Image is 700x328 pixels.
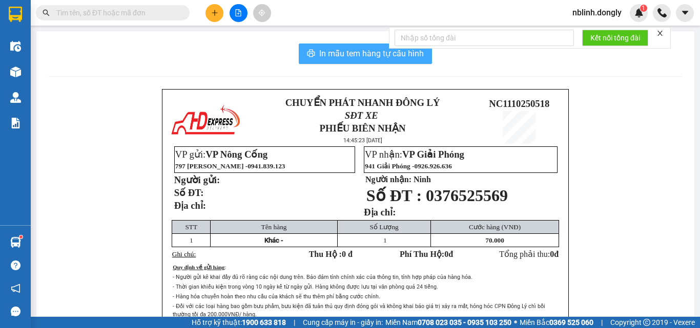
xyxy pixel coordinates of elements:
[444,250,448,258] span: 0
[173,303,545,318] span: - Đối với các loại hàng bao gồm bưu phẩm, bưu kiện đã tuân thủ quy định đóng gói và không khai bá...
[11,307,20,316] span: message
[469,223,521,231] span: Cước hàng (VNĐ)
[27,56,83,78] strong: PHIẾU BIÊN NHẬN
[365,175,411,184] strong: Người nhận:
[365,149,464,160] span: VP nhận:
[489,98,549,109] span: NC1110250518
[37,43,70,54] span: SĐT XE
[366,186,422,205] span: Số ĐT :
[426,186,508,205] span: 0376525569
[5,30,21,65] img: logo
[9,7,22,22] img: logo-vxr
[299,43,432,64] button: printerIn mẫu tem hàng tự cấu hình
[173,293,380,300] span: - Hàng hóa chuyển hoàn theo nhu cầu của khách sẽ thu thêm phí bằng cước chính.
[190,236,193,244] span: 1
[400,250,453,258] strong: Phí Thu Hộ: đ
[248,162,285,170] span: 0941.839.123
[418,318,511,326] strong: 0708 023 035 - 0935 103 250
[242,318,286,326] strong: 1900 633 818
[294,317,295,328] span: |
[549,318,593,326] strong: 0369 525 060
[514,320,517,324] span: ⚪️
[307,49,315,59] span: printer
[343,137,382,144] span: 14:45:23 [DATE]
[173,274,472,280] span: - Người gửi kê khai đầy đủ rõ ràng các nội dung trên. Bảo đảm tính chính xác của thông tin, tính ...
[10,237,21,248] img: warehouse-icon
[414,175,431,184] span: Ninh
[264,236,283,244] span: Khác -
[235,9,242,16] span: file-add
[319,47,424,60] span: In mẫu tem hàng tự cấu hình
[657,8,667,17] img: phone-icon
[643,319,650,326] span: copyright
[383,236,387,244] span: 1
[550,250,554,258] span: 0
[601,317,603,328] span: |
[43,9,50,16] span: search
[370,223,399,231] span: Số Lượng
[258,9,265,16] span: aim
[10,67,21,77] img: warehouse-icon
[172,250,196,258] span: Ghi chú:
[56,7,177,18] input: Tìm tên, số ĐT hoặc mã đơn
[590,32,640,43] span: Kết nối tổng đài
[564,6,630,19] span: nblinh.dongly
[23,8,87,41] strong: CHUYỂN PHÁT NHANH ĐÔNG LÝ
[11,283,20,293] span: notification
[174,200,206,211] strong: Địa chỉ:
[676,4,694,22] button: caret-down
[365,162,452,170] span: 941 Giải Phóng -
[582,30,648,46] button: Kết nối tổng đài
[192,317,286,328] span: Hỗ trợ kỹ thuật:
[211,9,218,16] span: plus
[320,123,406,134] strong: PHIẾU BIÊN NHẬN
[173,283,438,290] span: - Thời gian khiếu kiện trong vòng 10 ngày kể từ ngày gửi. Hàng không được lưu tại văn phòng quá 2...
[261,223,287,231] span: Tên hàng
[174,187,204,198] strong: Số ĐT:
[175,162,285,170] span: 797 [PERSON_NAME] -
[634,8,644,17] img: icon-new-feature
[402,149,464,160] span: VP Giải Phóng
[309,250,353,258] strong: Thu Hộ :
[89,41,149,52] span: NC1110250511
[303,317,383,328] span: Cung cấp máy in - giấy in:
[499,250,559,258] span: Tổng phải thu:
[364,207,396,217] strong: Địa chỉ:
[640,5,647,12] sup: 1
[173,265,224,270] span: Quy định về gửi hàng
[681,8,690,17] span: caret-down
[642,5,645,12] span: 1
[285,97,440,108] strong: CHUYỂN PHÁT NHANH ĐÔNG LÝ
[253,4,271,22] button: aim
[170,103,241,139] img: logo
[10,41,21,52] img: warehouse-icon
[205,4,223,22] button: plus
[520,317,593,328] span: Miền Bắc
[10,118,21,128] img: solution-icon
[342,250,353,258] span: 0 đ
[205,149,267,160] span: VP Nông Cống
[345,110,378,121] span: SĐT XE
[10,92,21,103] img: warehouse-icon
[224,265,226,270] span: :
[385,317,511,328] span: Miền Nam
[415,162,452,170] span: 0926.926.636
[11,260,20,270] span: question-circle
[485,236,504,244] span: 70.000
[395,30,574,46] input: Nhập số tổng đài
[174,174,220,185] strong: Người gửi:
[175,149,267,160] span: VP gửi:
[554,250,559,258] span: đ
[656,30,664,37] span: close
[230,4,248,22] button: file-add
[185,223,197,231] span: STT
[19,235,23,238] sup: 1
